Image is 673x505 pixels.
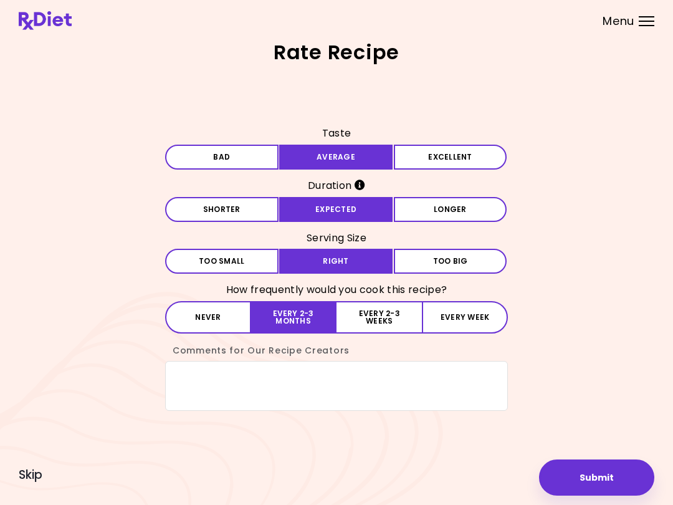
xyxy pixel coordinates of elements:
[165,280,508,300] h3: How frequently would you cook this recipe?
[165,123,508,143] h3: Taste
[165,176,508,196] h3: Duration
[165,197,279,222] button: Shorter
[539,459,654,496] button: Submit
[394,145,507,170] button: Excellent
[603,16,634,27] span: Menu
[279,197,393,222] button: Expected
[19,468,42,482] button: Skip
[355,180,365,190] i: Info
[279,145,393,170] button: Average
[336,301,422,334] button: Every 2-3 weeks
[199,257,244,265] span: Too small
[422,301,508,334] button: Every week
[394,197,507,222] button: Longer
[165,344,350,357] label: Comments for Our Recipe Creators
[165,249,279,274] button: Too small
[251,301,336,334] button: Every 2-3 months
[165,145,279,170] button: Bad
[279,249,393,274] button: Right
[433,257,468,265] span: Too big
[165,301,251,334] button: Never
[19,11,72,30] img: RxDiet
[165,228,508,248] h3: Serving Size
[19,42,654,62] h2: Rate Recipe
[394,249,507,274] button: Too big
